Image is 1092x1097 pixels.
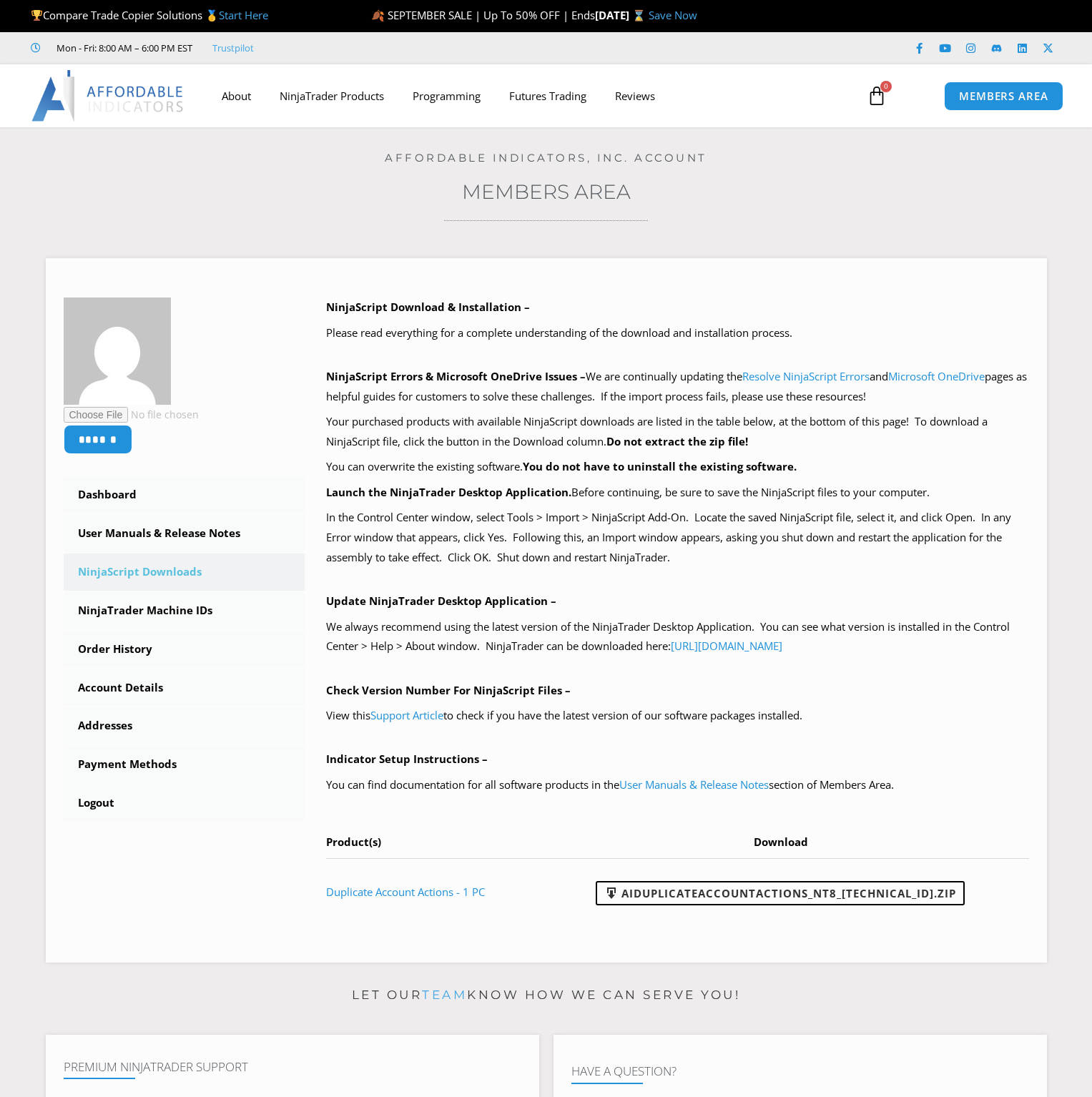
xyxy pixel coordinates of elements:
[64,297,171,405] img: 214f0573fa568d57881685c5bb4fe1b44c6444418c392fc97bc69996b8347556
[326,835,381,849] span: Product(s)
[523,459,797,473] b: You do not have to uninstall the existing software.
[326,485,571,499] b: Launch the NinjaTrader Desktop Application.
[326,483,1029,503] p: Before continuing, be sure to save the NinjaScript files to your computer.
[571,1064,1029,1078] h4: Have A Question?
[596,881,965,905] a: AIDuplicateAccountActions_NT8_[TECHNICAL_ID].zip
[462,179,631,204] a: Members Area
[326,369,586,383] b: NinjaScript Errors & Microsoft OneDrive Issues –
[880,81,892,92] span: 0
[31,8,268,22] span: Compare Trade Copier Solutions 🥇
[212,39,254,56] a: Trustpilot
[649,8,697,22] a: Save Now
[64,476,305,822] nav: Account pages
[64,631,305,668] a: Order History
[326,752,488,766] b: Indicator Setup Instructions –
[606,434,748,448] b: Do not extract the zip file!
[53,39,192,56] span: Mon - Fri: 8:00 AM – 6:00 PM EST
[326,412,1029,452] p: Your purchased products with available NinjaScript downloads are listed in the table below, at th...
[207,79,265,112] a: About
[754,835,808,849] span: Download
[959,91,1048,102] span: MEMBERS AREA
[64,707,305,744] a: Addresses
[64,554,305,591] a: NinjaScript Downloads
[671,639,782,653] a: [URL][DOMAIN_NAME]
[31,70,185,122] img: LogoAI | Affordable Indicators – NinjaTrader
[595,8,649,22] strong: [DATE] ⌛
[326,775,1029,795] p: You can find documentation for all software products in the section of Members Area.
[845,75,908,117] a: 0
[64,784,305,822] a: Logout
[64,592,305,629] a: NinjaTrader Machine IDs
[219,8,268,22] a: Start Here
[265,79,398,112] a: NinjaTrader Products
[371,8,595,22] span: 🍂 SEPTEMBER SALE | Up To 50% OFF | Ends
[64,669,305,707] a: Account Details
[385,151,707,164] a: Affordable Indicators, Inc. Account
[326,457,1029,477] p: You can overwrite the existing software.
[398,79,495,112] a: Programming
[495,79,601,112] a: Futures Trading
[326,367,1029,407] p: We are continually updating the and pages as helpful guides for customers to solve these challeng...
[619,777,769,792] a: User Manuals & Release Notes
[64,1060,521,1074] h4: Premium NinjaTrader Support
[326,683,571,697] b: Check Version Number For NinjaScript Files –
[326,323,1029,343] p: Please read everything for a complete understanding of the download and installation process.
[742,369,870,383] a: Resolve NinjaScript Errors
[601,79,669,112] a: Reviews
[370,708,443,722] a: Support Article
[326,300,530,314] b: NinjaScript Download & Installation –
[64,515,305,552] a: User Manuals & Release Notes
[888,369,985,383] a: Microsoft OneDrive
[326,885,485,899] a: Duplicate Account Actions - 1 PC
[944,82,1063,111] a: MEMBERS AREA
[64,746,305,783] a: Payment Methods
[326,594,556,608] b: Update NinjaTrader Desktop Application –
[64,476,305,513] a: Dashboard
[422,988,467,1002] a: team
[326,617,1029,657] p: We always recommend using the latest version of the NinjaTrader Desktop Application. You can see ...
[31,10,42,21] img: 🏆
[326,508,1029,568] p: In the Control Center window, select Tools > Import > NinjaScript Add-On. Locate the saved NinjaS...
[326,706,1029,726] p: View this to check if you have the latest version of our software packages installed.
[207,79,852,112] nav: Menu
[46,984,1047,1007] p: Let our know how we can serve you!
